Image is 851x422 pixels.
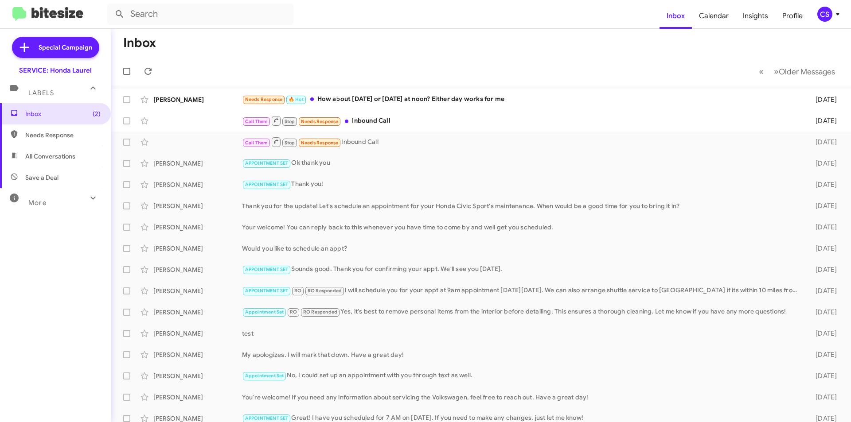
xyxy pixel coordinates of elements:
span: Inbox [25,109,101,118]
span: Needs Response [301,119,339,124]
div: [PERSON_NAME] [153,95,242,104]
div: [PERSON_NAME] [153,393,242,402]
div: How about [DATE] or [DATE] at noon? Either day works for me [242,94,801,105]
div: Inbound Call [242,115,801,126]
div: Would you like to schedule an appt? [242,244,801,253]
span: RO Responded [308,288,342,294]
a: Inbox [660,3,692,29]
div: [PERSON_NAME] [153,244,242,253]
span: » [774,66,779,77]
div: [PERSON_NAME] [153,372,242,380]
span: Older Messages [779,67,835,77]
div: You're welcome! If you need any information about servicing the Volkswagen, feel free to reach ou... [242,393,801,402]
div: My apologizes. I will mark that down. Have a great day! [242,350,801,359]
div: Thank you for the update! Let's schedule an appointment for your Honda Civic Sport's maintenance.... [242,201,801,210]
span: APPOINTMENT SET [245,415,289,421]
div: CS [817,7,832,22]
div: Sounds good. Thank you for confirming your appt. We'll see you [DATE]. [242,264,801,275]
div: [DATE] [801,265,844,274]
button: Next [769,62,840,81]
div: [PERSON_NAME] [153,350,242,359]
div: [PERSON_NAME] [153,329,242,338]
div: [PERSON_NAME] [153,286,242,295]
div: [DATE] [801,393,844,402]
div: test [242,329,801,338]
span: (2) [93,109,101,118]
div: [DATE] [801,116,844,125]
div: Your welcome! You can reply back to this whenever you have time to come by and well get you sched... [242,223,801,232]
a: Profile [775,3,810,29]
span: Special Campaign [39,43,92,52]
div: [PERSON_NAME] [153,159,242,168]
div: [PERSON_NAME] [153,265,242,274]
span: Needs Response [25,131,101,139]
span: RO Responded [303,309,337,315]
span: APPOINTMENT SET [245,182,289,187]
span: Stop [285,140,295,146]
div: Thank you! [242,179,801,190]
div: [DATE] [801,286,844,295]
span: All Conversations [25,152,75,161]
div: Yes, it's best to remove personal items from the interior before detailing. This ensures a thorou... [242,307,801,317]
a: Insights [736,3,775,29]
div: SERVICE: Honda Laurel [19,66,92,75]
span: 🔥 Hot [289,97,304,102]
div: [PERSON_NAME] [153,180,242,189]
span: APPOINTMENT SET [245,288,289,294]
span: RO [290,309,297,315]
button: CS [810,7,841,22]
span: Stop [285,119,295,124]
span: Call Them [245,140,268,146]
span: Appointment Set [245,373,284,379]
div: [DATE] [801,308,844,317]
div: [DATE] [801,372,844,380]
span: « [759,66,764,77]
span: Needs Response [301,140,339,146]
div: [DATE] [801,95,844,104]
span: APPOINTMENT SET [245,160,289,166]
div: [DATE] [801,201,844,210]
div: [PERSON_NAME] [153,223,242,232]
div: [DATE] [801,180,844,189]
div: [DATE] [801,350,844,359]
h1: Inbox [123,36,156,50]
div: [DATE] [801,223,844,232]
div: [PERSON_NAME] [153,201,242,210]
div: Inbound Call [242,136,801,147]
div: [DATE] [801,138,844,147]
div: [PERSON_NAME] [153,308,242,317]
div: Ok thank you [242,158,801,168]
span: RO [294,288,301,294]
span: Labels [28,89,54,97]
span: Needs Response [245,97,283,102]
button: Previous [753,62,769,81]
nav: Page navigation example [754,62,840,81]
span: APPOINTMENT SET [245,267,289,272]
a: Calendar [692,3,736,29]
span: Call Them [245,119,268,124]
div: No, I could set up an appointment with you through text as well. [242,371,801,381]
input: Search [107,4,293,25]
div: [DATE] [801,244,844,253]
div: [DATE] [801,329,844,338]
div: [DATE] [801,159,844,168]
span: More [28,199,47,207]
a: Special Campaign [12,37,99,58]
div: I will schedule you for your appt at 9am appointment [DATE][DATE]. We can also arrange shuttle se... [242,286,801,296]
span: Appointment Set [245,309,284,315]
span: Save a Deal [25,173,59,182]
